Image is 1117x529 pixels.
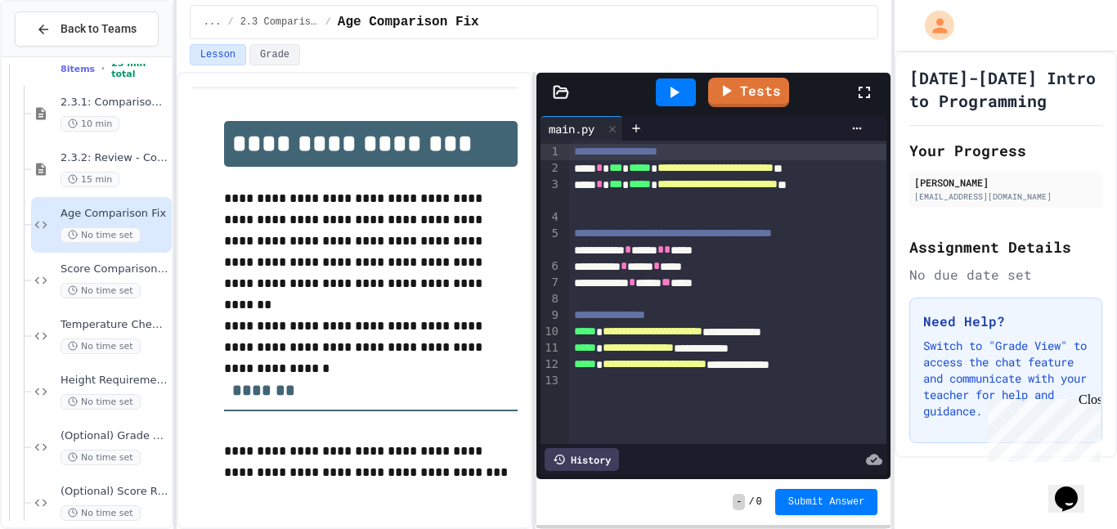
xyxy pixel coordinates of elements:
span: 0 [756,495,762,509]
button: Grade [249,44,300,65]
iframe: chat widget [1048,464,1101,513]
div: 10 [541,324,561,340]
span: • [101,62,105,75]
div: 3 [541,177,561,209]
div: 9 [541,307,561,324]
button: Submit Answer [775,489,878,515]
span: Height Requirement Checker [61,374,168,388]
span: No time set [61,227,141,243]
button: Lesson [190,44,246,65]
div: My Account [908,7,958,44]
p: Switch to "Grade View" to access the chat feature and communicate with your teacher for help and ... [923,338,1088,419]
div: 7 [541,275,561,291]
span: Back to Teams [61,20,137,38]
span: 10 min [61,116,119,132]
span: Score Comparison Tool [61,262,168,276]
span: No time set [61,450,141,465]
div: main.py [541,120,603,137]
span: 2.3 Comparison Operators [240,16,319,29]
div: [EMAIL_ADDRESS][DOMAIN_NAME] [914,191,1097,203]
div: 1 [541,144,561,160]
div: main.py [541,116,623,141]
h1: [DATE]-[DATE] Intro to Programming [909,66,1102,112]
span: No time set [61,505,141,521]
span: 8 items [61,64,95,74]
a: Tests [708,78,789,107]
div: 12 [541,356,561,373]
span: No time set [61,283,141,298]
span: No time set [61,394,141,410]
span: 15 min [61,172,119,187]
h2: Your Progress [909,139,1102,162]
span: Age Comparison Fix [61,207,168,221]
div: 11 [541,340,561,356]
span: / [325,16,331,29]
span: Submit Answer [788,495,865,509]
span: 2.3.1: Comparison Operators [61,96,168,110]
div: No due date set [909,265,1102,285]
span: Age Comparison Fix [338,12,479,32]
span: Temperature Checker [61,318,168,332]
div: 13 [541,373,561,389]
span: (Optional) Score Range Checker [61,485,168,499]
span: 25 min total [111,58,168,79]
span: / [227,16,233,29]
span: ... [204,16,222,29]
div: 6 [541,258,561,275]
div: 5 [541,226,561,258]
h2: Assignment Details [909,235,1102,258]
div: [PERSON_NAME] [914,175,1097,190]
div: Chat with us now!Close [7,7,113,104]
div: History [545,448,619,471]
div: 2 [541,160,561,177]
iframe: chat widget [981,392,1101,462]
div: 4 [541,209,561,226]
h3: Need Help? [923,312,1088,331]
span: 2.3.2: Review - Comparison Operators [61,151,168,165]
button: Back to Teams [15,11,159,47]
span: (Optional) Grade Comparison Fixer [61,429,168,443]
div: 8 [541,291,561,307]
span: No time set [61,338,141,354]
span: - [733,494,745,510]
span: / [748,495,754,509]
